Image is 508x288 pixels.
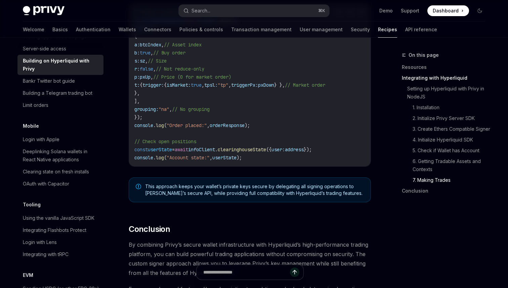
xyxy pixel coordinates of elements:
[23,148,99,164] div: Deeplinking Solana wallets in React Native applications
[172,106,210,112] span: // No grouping
[76,22,111,38] a: Authentication
[23,201,41,209] h5: Tooling
[169,106,172,112] span: ,
[218,147,266,153] span: clearinghouseState
[237,155,242,161] span: );
[17,236,103,248] a: Login with Lens
[153,50,185,56] span: // Buy order
[285,147,304,153] span: address
[129,224,170,235] span: Conclusion
[413,113,491,124] a: 2. Initialize Privy Server SDK
[228,82,231,88] span: ,
[134,50,140,56] span: b:
[164,122,167,128] span: (
[140,50,151,56] span: true
[402,73,491,83] a: Integrating with Hyperliquid
[17,133,103,146] a: Login with Apple
[136,184,141,189] svg: Note
[290,268,299,277] button: Send message
[134,122,153,128] span: console
[167,155,210,161] span: "Account state:"
[134,74,140,80] span: p:
[202,82,204,88] span: ,
[134,106,159,112] span: grouping:
[179,5,329,17] button: Search...⌘K
[304,147,312,153] span: });
[23,238,57,246] div: Login with Lens
[153,66,156,72] span: ,
[145,58,148,64] span: ,
[207,122,210,128] span: ,
[274,82,285,88] span: } },
[134,66,140,72] span: r:
[402,62,491,73] a: Resources
[17,146,103,166] a: Deeplinking Solana wallets in React Native applications
[156,122,164,128] span: log
[156,66,204,72] span: // Not reduce-only
[188,147,215,153] span: infoClient
[23,101,48,109] div: Limit orders
[140,66,153,72] span: false
[23,77,75,85] div: Bankr Twitter bot guide
[204,82,218,88] span: tpsl:
[134,114,142,120] span: });
[52,22,68,38] a: Basics
[134,98,140,104] span: ],
[164,42,202,48] span: // Asset index
[140,74,151,80] span: pxUp
[17,43,103,55] a: Server-side access
[23,135,59,143] div: Login with Apple
[318,8,325,13] span: ⌘ K
[212,155,237,161] span: userState
[153,155,156,161] span: .
[142,82,164,88] span: trigger:
[17,166,103,178] a: Clearing state on fresh installs
[413,124,491,134] a: 3. Create Ethers Compatible Signer
[285,82,325,88] span: // Market order
[413,175,491,186] a: 7. Making Trades
[402,186,491,196] a: Conclusion
[134,82,140,88] span: t:
[266,147,271,153] span: ({
[23,45,66,53] div: Server-side access
[23,22,44,38] a: Welcome
[134,138,196,145] span: // Check open positions
[151,74,153,80] span: ,
[23,214,94,222] div: Using the vanilla JavaScript SDK
[140,58,145,64] span: sz
[351,22,370,38] a: Security
[129,240,371,278] span: By combining Privy’s secure wallet infrastructure with Hyperliquid’s high-performance trading pla...
[210,122,245,128] span: orderResponse
[379,7,393,14] a: Demo
[17,87,103,99] a: Building a Telegram trading bot
[140,82,142,88] span: {
[413,156,491,175] a: 6. Getting Tradable Assets and Contexts
[153,122,156,128] span: .
[413,102,491,113] a: 1. Installation
[23,168,89,176] div: Clearing state on fresh installs
[231,22,292,38] a: Transaction management
[413,145,491,156] a: 5. Check if Wallet has Account
[23,180,69,188] div: OAuth with Capacitor
[153,74,231,80] span: // Price (0 for market order)
[407,83,491,102] a: Setting up Hyperliquid with Privy in NodeJS
[161,42,164,48] span: ,
[474,5,485,16] button: Toggle dark mode
[427,5,469,16] a: Dashboard
[134,58,140,64] span: s:
[145,183,364,197] span: This approach keeps your wallet’s private keys secure by delegating all signing operations to [PE...
[23,57,99,73] div: Building on Hyperliquid with Privy
[134,147,148,153] span: const
[210,155,212,161] span: ,
[231,82,258,88] span: triggerPx:
[378,22,397,38] a: Recipes
[134,155,153,161] span: console
[134,42,140,48] span: a:
[175,147,188,153] span: await
[148,58,167,64] span: // Size
[119,22,136,38] a: Wallets
[148,147,172,153] span: userState
[413,134,491,145] a: 4. Initialize Hyperliquid SDK
[17,212,103,224] a: Using the vanilla JavaScript SDK
[23,226,86,234] div: Integrating Flashbots Protect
